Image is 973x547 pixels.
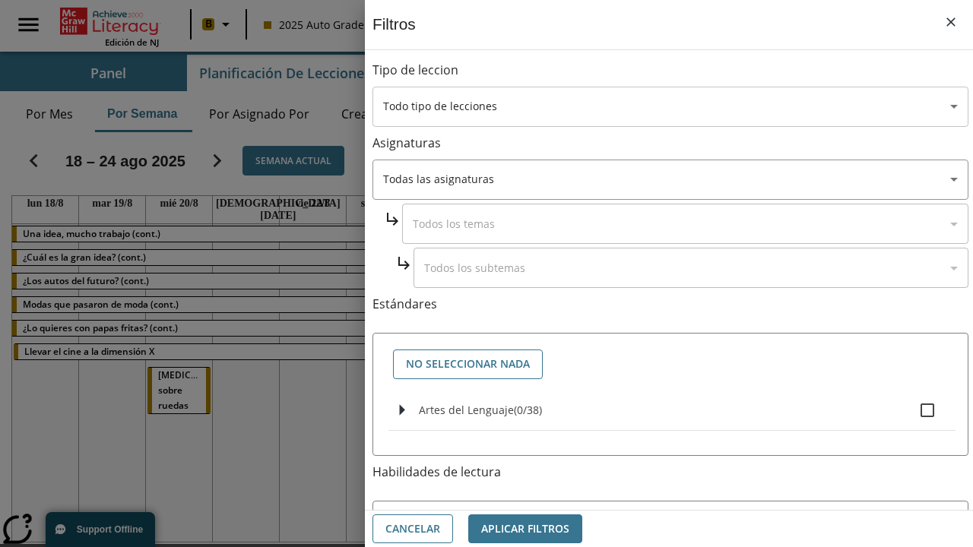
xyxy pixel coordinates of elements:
[372,463,968,481] p: Habilidades de lectura
[372,134,968,152] p: Asignaturas
[372,514,453,544] button: Cancelar
[372,87,968,127] div: Seleccione un tipo de lección
[388,390,956,443] ul: Seleccione estándares
[514,403,542,417] span: 0 estándares seleccionados/38 estándares en grupo
[468,514,582,544] button: Aplicar Filtros
[402,204,968,244] div: Seleccione una Asignatura
[385,346,956,383] div: Seleccione estándares
[419,403,514,417] span: Artes del Lenguaje
[372,15,416,49] h1: Filtros
[393,349,543,379] button: No seleccionar nada
[935,6,967,38] button: Cerrar los filtros del Menú lateral
[372,296,968,313] p: Estándares
[372,62,968,79] p: Tipo de leccion
[414,248,968,288] div: Seleccione una Asignatura
[372,160,968,200] div: Seleccione una Asignatura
